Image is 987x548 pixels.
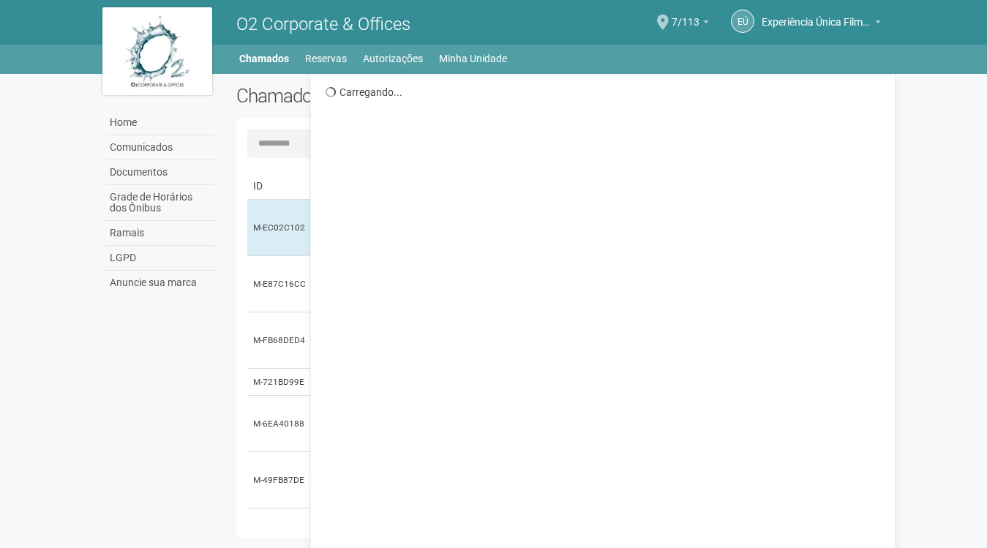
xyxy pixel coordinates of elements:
td: M-6EA40188 [247,396,313,452]
td: ID [247,173,313,200]
span: Experiência Única Filmes [762,2,871,28]
a: Grade de Horários dos Ônibus [106,185,214,221]
a: Documentos [106,160,214,185]
a: Autorizações [363,48,423,69]
td: M-49FB87DE [247,452,313,508]
a: EÚ [731,10,754,33]
a: Comunicados [106,135,214,160]
div: Carregando... [326,86,884,99]
a: LGPD [106,246,214,271]
td: M-EC02C102 [247,200,313,256]
a: Ramais [106,221,214,246]
td: M-721BD99E [247,369,313,396]
a: Home [106,110,214,135]
span: O2 Corporate & Offices [236,14,410,34]
td: M-FB68DED4 [247,312,313,369]
a: Chamados [239,48,289,69]
img: logo.jpg [102,7,212,95]
h2: Chamados [236,85,494,107]
a: Anuncie sua marca [106,271,214,295]
a: Minha Unidade [439,48,507,69]
td: M-E87C16CC [247,256,313,312]
span: 7/113 [672,2,699,28]
a: 7/113 [672,18,709,30]
a: Experiência Única Filmes [762,18,881,30]
a: Reservas [305,48,347,69]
